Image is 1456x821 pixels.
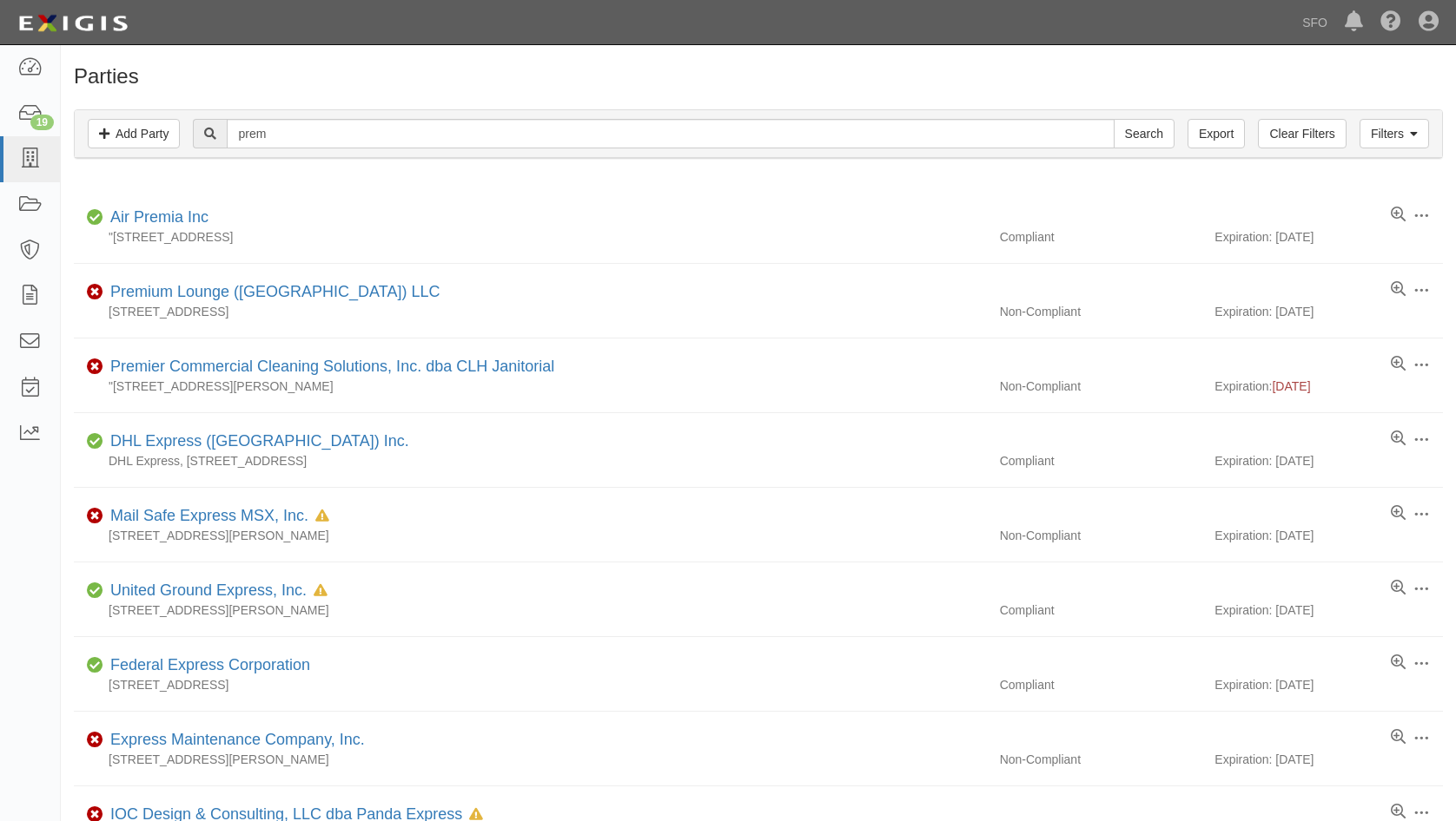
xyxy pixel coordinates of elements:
i: Compliant [87,436,103,448]
a: Premium Lounge ([GEOGRAPHIC_DATA]) LLC [110,283,440,300]
a: View results summary [1391,207,1406,224]
a: DHL Express ([GEOGRAPHIC_DATA]) Inc. [110,432,409,450]
i: Compliant [87,660,103,672]
div: Non-Compliant [987,527,1215,544]
div: Federal Express Corporation [103,654,310,677]
div: DHL Express, [STREET_ADDRESS] [74,452,987,470]
i: Non-Compliant [87,809,103,821]
a: Mail Safe Express MSX, Inc. [110,507,308,524]
a: Federal Express Corporation [110,656,310,673]
div: Express Maintenance Company, Inc. [103,729,365,752]
i: In Default since 05/12/2025 [315,510,329,522]
a: Premier Commercial Cleaning Solutions, Inc. dba CLH Janitorial [110,358,554,375]
a: Filters [1360,119,1429,148]
a: View results summary [1391,505,1406,522]
i: Non-Compliant [87,510,103,522]
a: View results summary [1391,580,1406,597]
div: [STREET_ADDRESS] [74,303,987,320]
div: 19 [30,115,54,130]
div: Premium Lounge (San Francisco) LLC [103,281,440,304]
div: Expiration: [DATE] [1214,601,1443,619]
i: Non-Compliant [87,361,103,373]
div: [STREET_ADDRESS][PERSON_NAME] [74,751,987,768]
div: Expiration: [DATE] [1214,527,1443,544]
i: In Default since 04/18/2025 [469,809,483,821]
span: [DATE] [1272,379,1310,393]
i: In Default since 08/27/2025 [314,585,328,597]
div: Premier Commercial Cleaning Solutions, Inc. dba CLH Janitorial [103,356,554,378]
div: Expiration: [DATE] [1214,452,1443,470]
input: Search [1114,119,1175,148]
div: Compliant [987,452,1215,470]
div: "[STREET_ADDRESS][PERSON_NAME] [74,378,987,395]
a: View results summary [1391,804,1406,821]
div: Expiration: [DATE] [1214,228,1443,246]
a: Export [1188,119,1245,148]
div: [STREET_ADDRESS][PERSON_NAME] [74,527,987,544]
a: View results summary [1391,356,1406,373]
div: Air Premia Inc [103,207,208,229]
div: United Ground Express, Inc. [103,580,328,602]
a: SFO [1294,5,1336,40]
div: Expiration: [DATE] [1214,751,1443,768]
div: DHL Express (USA) Inc. [103,430,409,453]
div: Compliant [987,676,1215,693]
i: Compliant [87,585,103,597]
i: Help Center - Complianz [1380,12,1401,33]
div: Expiration: [DATE] [1214,303,1443,320]
div: Expiration: [1214,378,1443,395]
a: View results summary [1391,430,1406,448]
a: Express Maintenance Company, Inc. [110,731,365,748]
img: logo-5460c22ac91f19d4615b14bd174203de0afe785f0fc80cf4dbbc73dc1793850b.png [13,8,133,39]
a: Clear Filters [1258,119,1346,148]
a: View results summary [1391,654,1406,672]
a: United Ground Express, Inc. [110,581,307,599]
div: Compliant [987,601,1215,619]
a: View results summary [1391,729,1406,746]
div: [STREET_ADDRESS] [74,676,987,693]
h1: Parties [74,65,1443,88]
a: Add Party [88,119,180,148]
div: Non-Compliant [987,751,1215,768]
input: Search [227,119,1114,148]
div: Compliant [987,228,1215,246]
div: Expiration: [DATE] [1214,676,1443,693]
a: Air Premia Inc [110,208,208,226]
i: Compliant [87,212,103,224]
i: Non-Compliant [87,286,103,299]
a: View results summary [1391,281,1406,299]
div: Non-Compliant [987,303,1215,320]
div: "[STREET_ADDRESS] [74,228,987,246]
div: Mail Safe Express MSX, Inc. [103,505,329,528]
div: Non-Compliant [987,378,1215,395]
i: Non-Compliant [87,734,103,746]
div: [STREET_ADDRESS][PERSON_NAME] [74,601,987,619]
